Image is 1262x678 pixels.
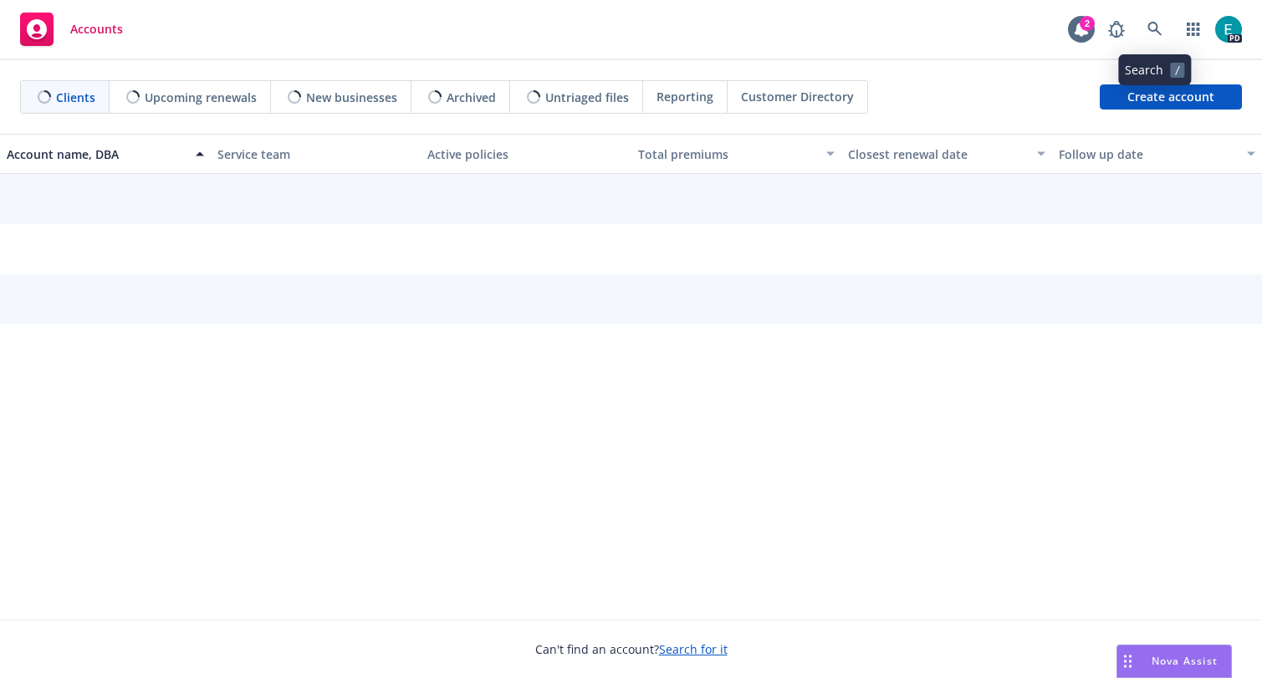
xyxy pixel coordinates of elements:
[211,134,422,174] button: Service team
[421,134,631,174] button: Active policies
[217,145,415,163] div: Service team
[1117,645,1138,677] div: Drag to move
[56,89,95,106] span: Clients
[848,145,1027,163] div: Closest renewal date
[1059,145,1238,163] div: Follow up date
[1138,13,1172,46] a: Search
[535,640,728,658] span: Can't find an account?
[306,89,397,106] span: New businesses
[631,134,842,174] button: Total premiums
[70,23,123,36] span: Accounts
[1116,645,1232,678] button: Nova Assist
[657,88,713,105] span: Reporting
[1127,81,1214,113] span: Create account
[1100,13,1133,46] a: Report a Bug
[1177,13,1210,46] a: Switch app
[1152,654,1218,668] span: Nova Assist
[659,641,728,657] a: Search for it
[638,145,817,163] div: Total premiums
[427,145,625,163] div: Active policies
[1080,16,1095,31] div: 2
[1215,16,1242,43] img: photo
[13,6,130,53] a: Accounts
[841,134,1052,174] button: Closest renewal date
[545,89,629,106] span: Untriaged files
[741,88,854,105] span: Customer Directory
[145,89,257,106] span: Upcoming renewals
[1100,84,1242,110] a: Create account
[447,89,496,106] span: Archived
[7,145,186,163] div: Account name, DBA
